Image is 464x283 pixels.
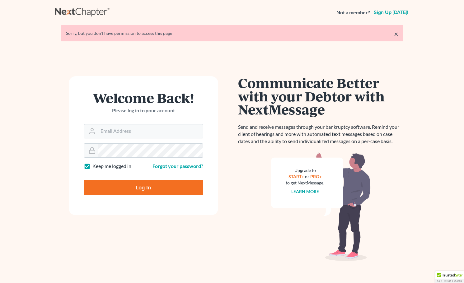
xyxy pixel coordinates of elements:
[288,174,304,179] a: START+
[92,163,131,170] label: Keep me logged in
[394,30,398,38] a: ×
[271,152,371,261] img: nextmessage_bg-59042aed3d76b12b5cd301f8e5b87938c9018125f34e5fa2b7a6b67550977c72.svg
[84,180,203,195] input: Log In
[152,163,203,169] a: Forgot your password?
[84,107,203,114] p: Please log in to your account
[336,9,370,16] strong: Not a member?
[310,174,322,179] a: PRO+
[286,167,325,174] div: Upgrade to
[291,189,319,194] a: Learn more
[286,180,325,186] div: to get NextMessage.
[84,91,203,104] h1: Welcome Back!
[98,124,203,138] input: Email Address
[435,271,464,283] div: TrustedSite Certified
[238,123,403,145] p: Send and receive messages through your bankruptcy software. Remind your client of hearings and mo...
[66,30,398,36] div: Sorry, but you don't have permission to access this page
[373,10,410,15] a: Sign up [DATE]!
[238,76,403,116] h1: Communicate Better with your Debtor with NextMessage
[305,174,309,179] span: or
